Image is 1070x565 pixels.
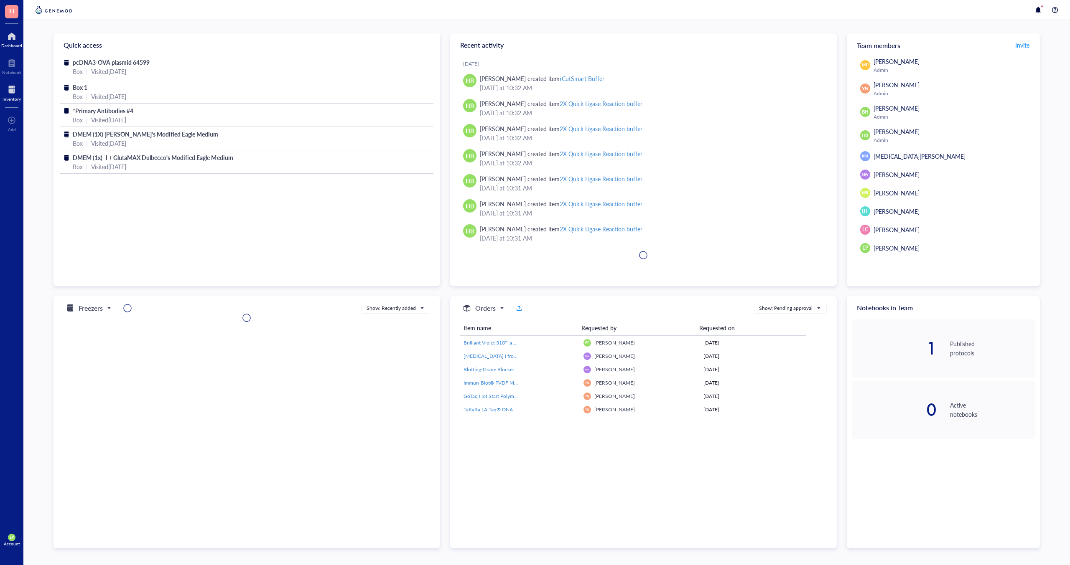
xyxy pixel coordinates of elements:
[560,225,642,233] div: 2X Quick Ligase Reaction buffer
[457,121,830,146] a: HB[PERSON_NAME] created item2X Quick Ligase Reaction buffer[DATE] at 10:32 AM
[10,535,14,540] span: EP
[2,56,21,75] a: Notebook
[464,393,525,400] span: GoTaq Hot Start Polymerase
[585,368,589,371] span: MW
[862,62,868,68] span: MP
[560,149,642,158] div: 2X Quick Ligase Reaction buffer
[847,33,1040,57] div: Team members
[73,139,83,148] div: Box
[73,130,218,138] span: DMEM (1X) [PERSON_NAME]'s Modified Eagle Medium
[480,74,604,83] div: [PERSON_NAME] created item
[464,393,577,400] a: GoTaq Hot Start Polymerase
[703,352,802,360] div: [DATE]
[874,57,920,66] span: [PERSON_NAME]
[457,171,830,196] a: HB[PERSON_NAME] created item2X Quick Ligase Reaction buffer[DATE] at 10:31 AM
[862,85,869,92] span: YN
[560,200,642,208] div: 2X Quick Ligase Reaction buffer
[91,67,126,76] div: Visited [DATE]
[464,406,577,413] a: TaKaRa LA Taq® DNA Polymerase (Mg2+ plus buffer) - 250 Units
[73,83,87,91] span: Box 1
[874,90,1032,97] div: Admin
[1015,38,1030,52] button: Invite
[847,296,1040,319] div: Notebooks in Team
[703,339,802,347] div: [DATE]
[703,406,802,413] div: [DATE]
[594,406,635,413] span: [PERSON_NAME]
[457,71,830,96] a: HB[PERSON_NAME] created itemrCutSmart Buffer[DATE] at 10:32 AM
[464,366,577,373] a: Blotting-Grade Blocker
[463,61,830,67] div: [DATE]
[480,233,823,243] div: [DATE] at 10:31 AM
[594,352,635,360] span: [PERSON_NAME]
[3,83,21,101] a: Inventory
[862,244,868,252] span: EP
[2,70,21,75] div: Notebook
[464,379,577,387] a: Immun-Blot® PVDF Membrane, Roll, 26 cm x 3.3 m, 1620177
[480,199,643,208] div: [PERSON_NAME] created item
[480,83,823,92] div: [DATE] at 10:32 AM
[578,320,696,336] th: Requested by
[1,30,22,48] a: Dashboard
[475,303,496,313] h5: Orders
[86,139,88,148] div: |
[480,124,643,133] div: [PERSON_NAME] created item
[33,5,74,15] img: genemod-logo
[73,153,233,162] span: DMEM (1x) -I + GlutaMAX Dulbecco's Modified Eagle Medium
[560,74,604,83] div: rCutSmart Buffer
[464,352,688,360] span: [MEDICAL_DATA] I from bovine pancreas,Type IV, lyophilized powder, ≥2,000 Kunitz units/mg protein
[1,43,22,48] div: Dashboard
[585,381,589,385] span: YN
[457,96,830,121] a: HB[PERSON_NAME] created item2X Quick Ligase Reaction buffer[DATE] at 10:32 AM
[862,190,869,196] span: MR
[466,226,474,236] span: HB
[73,92,83,101] div: Box
[594,339,635,346] span: [PERSON_NAME]
[874,170,920,179] span: [PERSON_NAME]
[874,189,920,197] span: [PERSON_NAME]
[466,76,474,85] span: HB
[466,126,474,135] span: HB
[585,355,589,357] span: MW
[874,104,920,112] span: [PERSON_NAME]
[73,115,83,124] div: Box
[874,152,966,160] span: [MEDICAL_DATA][PERSON_NAME]
[480,208,823,218] div: [DATE] at 10:31 AM
[874,225,920,234] span: [PERSON_NAME]
[874,67,1032,73] div: Admin
[480,224,643,233] div: [PERSON_NAME] created item
[8,127,16,132] div: Add
[73,58,150,66] span: pcDNA3-OVA plasmid 64599
[73,106,133,115] span: *Primary Antibodies #4
[466,101,474,110] span: HB
[466,151,474,160] span: HB
[466,176,474,185] span: HB
[73,67,83,76] div: Box
[862,132,869,139] span: HB
[585,394,589,398] span: YN
[696,320,800,336] th: Requested on
[53,33,440,57] div: Quick access
[91,162,126,171] div: Visited [DATE]
[86,67,88,76] div: |
[862,208,868,215] span: BT
[874,137,1032,144] div: Admin
[480,108,823,117] div: [DATE] at 10:32 AM
[874,127,920,136] span: [PERSON_NAME]
[480,133,823,142] div: [DATE] at 10:32 AM
[464,366,514,373] span: Blotting-Grade Blocker
[862,153,868,159] span: KM
[91,92,126,101] div: Visited [DATE]
[560,124,642,133] div: 2X Quick Ligase Reaction buffer
[450,33,837,57] div: Recent activity
[874,207,920,215] span: [PERSON_NAME]
[703,366,802,373] div: [DATE]
[464,379,601,386] span: Immun-Blot® PVDF Membrane, Roll, 26 cm x 3.3 m, 1620177
[86,92,88,101] div: |
[457,146,830,171] a: HB[PERSON_NAME] created item2X Quick Ligase Reaction buffer[DATE] at 10:32 AM
[464,352,577,360] a: [MEDICAL_DATA] I from bovine pancreas,Type IV, lyophilized powder, ≥2,000 Kunitz units/mg protein
[874,81,920,89] span: [PERSON_NAME]
[480,158,823,167] div: [DATE] at 10:32 AM
[480,183,823,193] div: [DATE] at 10:31 AM
[950,400,1035,419] div: Active notebooks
